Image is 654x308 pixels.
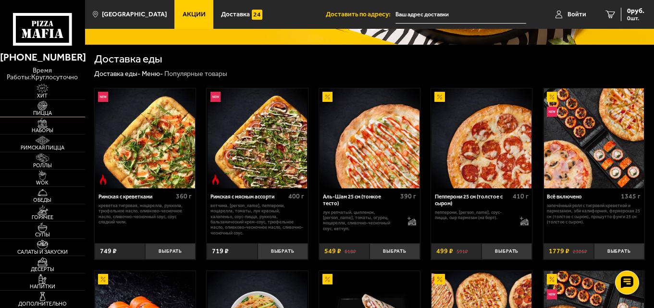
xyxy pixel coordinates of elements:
[324,248,341,255] span: 549 ₽
[94,54,162,65] h1: Доставка еды
[100,248,117,255] span: 749 ₽
[435,194,510,207] div: Пепперони 25 см (толстое с сыром)
[94,70,140,78] a: Доставка еды-
[513,192,529,200] span: 410 г
[102,11,167,18] span: [GEOGRAPHIC_DATA]
[145,243,196,260] button: Выбрать
[621,192,641,200] span: 1345 г
[210,92,221,102] img: Новинка
[320,88,420,188] img: Аль-Шам 25 см (тонкое тесто)
[547,107,557,117] img: Новинка
[434,92,444,102] img: Акционный
[432,88,531,188] img: Пепперони 25 см (толстое с сыром)
[142,70,163,78] a: Меню-
[457,248,468,255] s: 591 ₽
[221,11,250,18] span: Доставка
[176,192,192,200] span: 360 г
[252,10,262,20] img: 15daf4d41897b9f0e9f617042186c801.svg
[322,274,333,284] img: Акционный
[323,209,401,231] p: лук репчатый, цыпленок, [PERSON_NAME], томаты, огурец, моцарелла, сливочно-чесночный соус, кетчуп.
[326,11,395,18] span: Доставить по адресу:
[207,88,308,188] a: НовинкаОстрое блюдоРимская с мясным ассорти
[549,248,569,255] span: 1779 ₽
[543,88,644,188] a: АкционныйНовинкаВсё включено
[547,274,557,284] img: Акционный
[547,203,641,224] p: Запечённый ролл с тигровой креветкой и пармезаном, Эби Калифорния, Фермерская 25 см (толстое с сы...
[627,15,644,21] span: 0 шт.
[594,243,644,260] button: Выбрать
[99,203,192,224] p: креветка тигровая, моцарелла, руккола, трюфельное масло, оливково-чесночное масло, сливочно-чесно...
[547,194,618,200] div: Всё включено
[99,194,174,200] div: Римская с креветками
[95,88,196,188] a: НовинкаОстрое блюдоРимская с креветками
[98,92,108,102] img: Новинка
[322,92,333,102] img: Акционный
[400,192,416,200] span: 390 г
[212,248,229,255] span: 719 ₽
[435,209,513,221] p: пепперони, [PERSON_NAME], соус-пицца, сыр пармезан (на борт).
[208,88,308,188] img: Римская с мясным ассорти
[627,8,644,14] span: 0 руб.
[323,194,398,207] div: Аль-Шам 25 см (тонкое тесто)
[370,243,420,260] button: Выбрать
[573,248,587,255] s: 2306 ₽
[98,174,108,185] img: Острое блюдо
[258,243,308,260] button: Выбрать
[288,192,304,200] span: 400 г
[547,289,557,299] img: Новинка
[210,174,221,185] img: Острое блюдо
[434,274,444,284] img: Акционный
[95,88,195,188] img: Римская с креветками
[98,274,108,284] img: Акционный
[544,88,644,188] img: Всё включено
[345,248,356,255] s: 618 ₽
[319,88,420,188] a: АкционныйАль-Шам 25 см (тонкое тесто)
[568,11,586,18] span: Войти
[395,6,526,24] input: Ваш адрес доставки
[481,243,532,260] button: Выбрать
[183,11,206,18] span: Акции
[210,194,286,200] div: Римская с мясным ассорти
[547,92,557,102] img: Акционный
[436,248,453,255] span: 499 ₽
[210,203,304,235] p: ветчина, [PERSON_NAME], пепперони, моцарелла, томаты, лук красный, халапеньо, соус-пицца, руккола...
[431,88,532,188] a: АкционныйПепперони 25 см (толстое с сыром)
[164,70,227,78] div: Популярные товары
